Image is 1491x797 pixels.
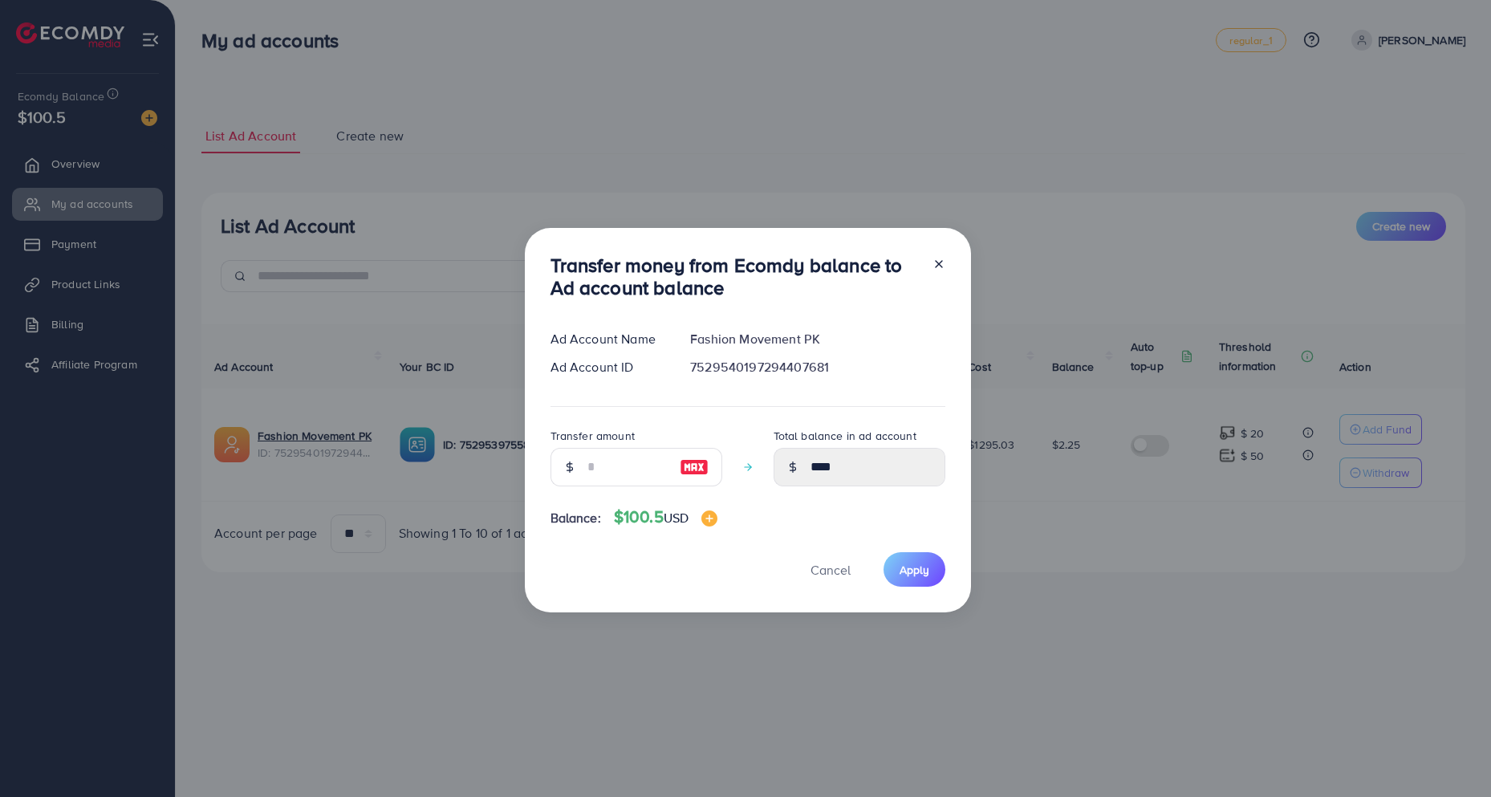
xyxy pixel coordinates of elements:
[664,509,689,527] span: USD
[680,457,709,477] img: image
[550,428,635,444] label: Transfer amount
[550,254,920,300] h3: Transfer money from Ecomdy balance to Ad account balance
[774,428,916,444] label: Total balance in ad account
[538,358,678,376] div: Ad Account ID
[550,509,601,527] span: Balance:
[677,358,957,376] div: 7529540197294407681
[790,552,871,587] button: Cancel
[811,561,851,579] span: Cancel
[900,562,929,578] span: Apply
[677,330,957,348] div: Fashion Movement PK
[701,510,717,527] img: image
[614,507,717,527] h4: $100.5
[884,552,945,587] button: Apply
[538,330,678,348] div: Ad Account Name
